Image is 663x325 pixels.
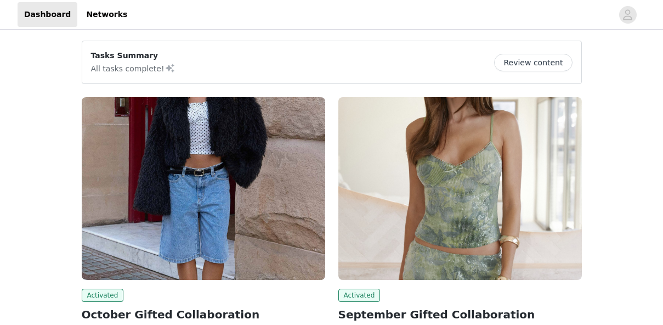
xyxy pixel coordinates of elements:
[622,6,633,24] div: avatar
[91,61,175,75] p: All tasks complete!
[91,50,175,61] p: Tasks Summary
[338,289,381,302] span: Activated
[338,97,582,280] img: Peppermayo USA
[338,306,582,323] h2: September Gifted Collaboration
[82,97,325,280] img: Peppermayo USA
[494,54,572,71] button: Review content
[18,2,77,27] a: Dashboard
[80,2,134,27] a: Networks
[82,306,325,323] h2: October Gifted Collaboration
[82,289,124,302] span: Activated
